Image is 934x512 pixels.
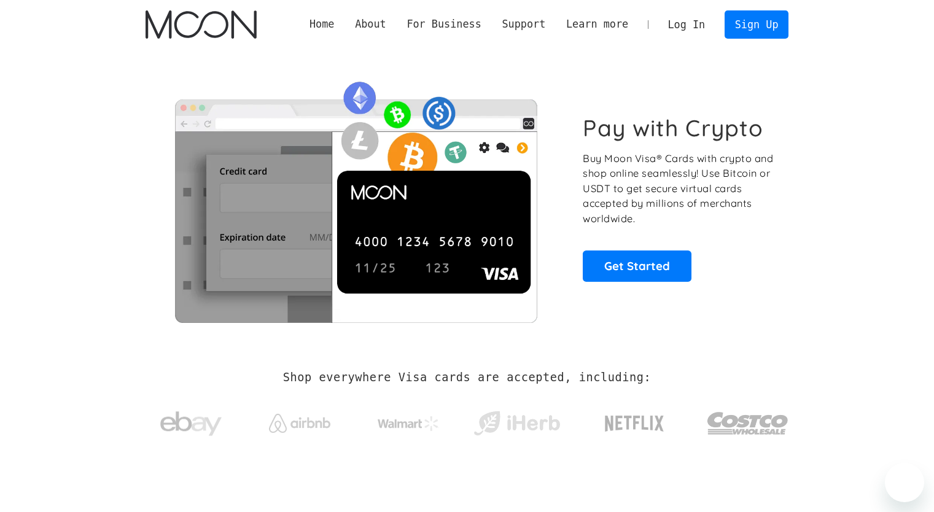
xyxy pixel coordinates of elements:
[604,408,665,439] img: Netflix
[407,17,481,32] div: For Business
[355,17,386,32] div: About
[658,11,715,38] a: Log In
[146,10,257,39] img: Moon Logo
[583,151,775,227] p: Buy Moon Visa® Cards with crypto and shop online seamlessly! Use Bitcoin or USDT to get secure vi...
[580,396,690,445] a: Netflix
[378,416,439,431] img: Walmart
[583,250,691,281] a: Get Started
[471,408,562,440] img: iHerb
[566,17,628,32] div: Learn more
[299,17,344,32] a: Home
[146,392,237,449] a: ebay
[146,73,566,322] img: Moon Cards let you spend your crypto anywhere Visa is accepted.
[160,405,222,443] img: ebay
[146,10,257,39] a: home
[502,17,545,32] div: Support
[254,401,345,439] a: Airbnb
[707,388,789,452] a: Costco
[725,10,788,38] a: Sign Up
[583,114,763,142] h1: Pay with Crypto
[707,400,789,446] img: Costco
[556,17,639,32] div: Learn more
[362,404,454,437] a: Walmart
[269,414,330,433] img: Airbnb
[397,17,492,32] div: For Business
[885,463,924,502] iframe: Кнопка запуска окна обмена сообщениями
[492,17,556,32] div: Support
[344,17,396,32] div: About
[471,395,562,446] a: iHerb
[283,371,651,384] h2: Shop everywhere Visa cards are accepted, including:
